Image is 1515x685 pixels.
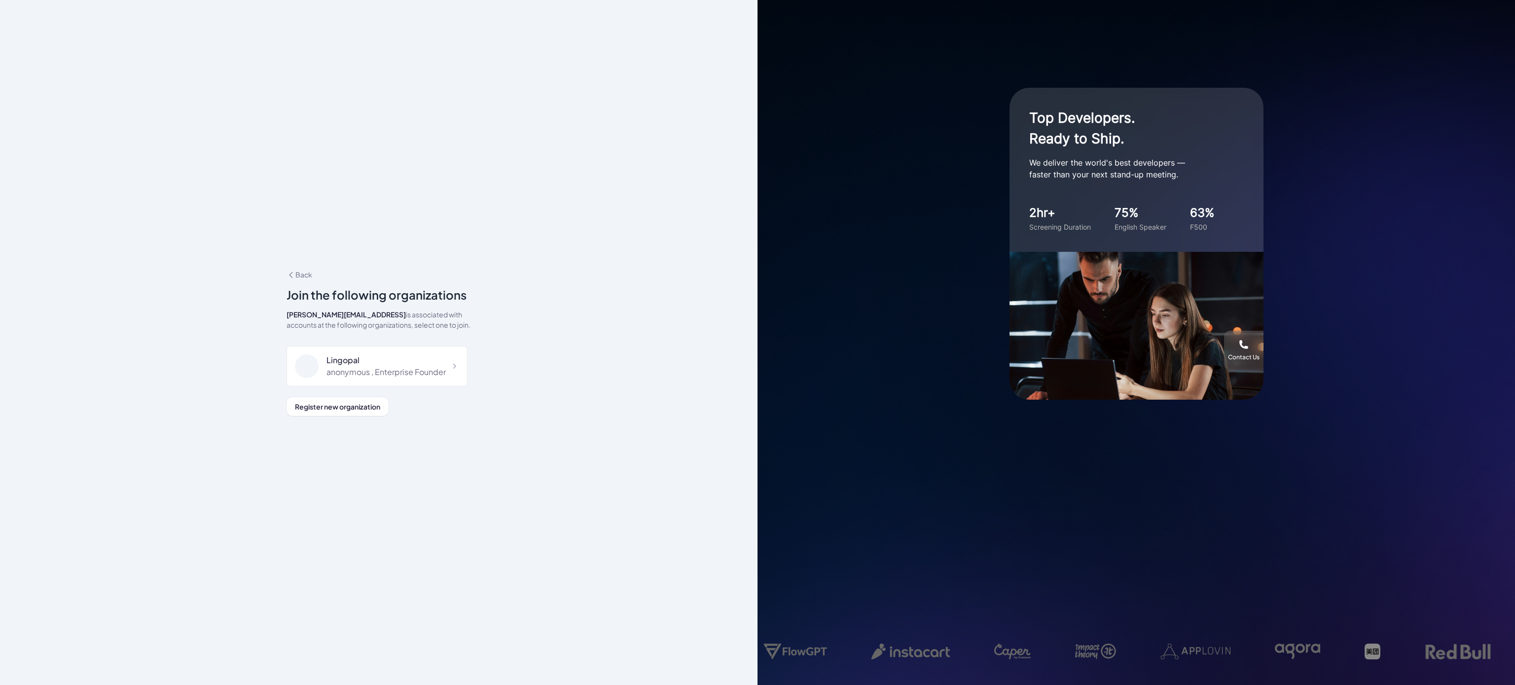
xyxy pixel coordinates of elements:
div: Contact Us [1228,353,1260,361]
div: F500 [1190,222,1215,232]
span: Back [287,270,312,279]
div: Lingopal [326,354,446,366]
div: 63% [1190,204,1215,222]
div: English Speaker [1115,222,1166,232]
span: Register new organization [295,402,380,411]
button: Contact Us [1224,331,1263,370]
div: 75% [1115,204,1166,222]
div: anonymous , Enterprise Founder [326,366,446,378]
button: Register new organization [287,397,389,416]
p: We deliver the world's best developers — faster than your next stand-up meeting. [1029,157,1226,180]
h1: Top Developers. Ready to Ship. [1029,107,1226,149]
div: Screening Duration [1029,222,1091,232]
div: Join the following organizations [287,286,471,304]
div: 2hr+ [1029,204,1091,222]
span: is associated with accounts at the following organizations, select one to join. [287,310,470,329]
span: [PERSON_NAME][EMAIL_ADDRESS] [287,310,406,319]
